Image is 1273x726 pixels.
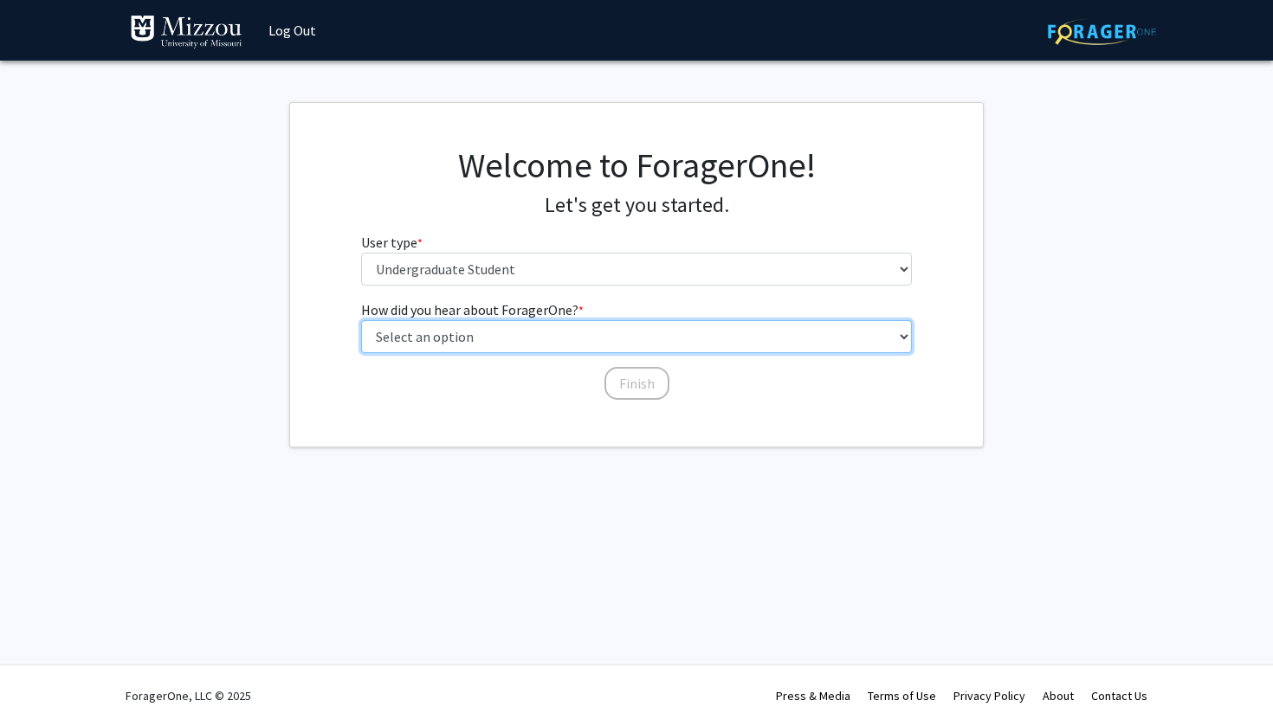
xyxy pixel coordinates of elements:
[126,665,251,726] div: ForagerOne, LLC © 2025
[1048,18,1156,45] img: ForagerOne Logo
[361,232,423,253] label: User type
[361,145,913,186] h1: Welcome to ForagerOne!
[1091,688,1147,704] a: Contact Us
[868,688,936,704] a: Terms of Use
[130,15,242,49] img: University of Missouri Logo
[361,193,913,218] h4: Let's get you started.
[776,688,850,704] a: Press & Media
[13,648,74,713] iframe: Chat
[953,688,1025,704] a: Privacy Policy
[361,299,584,320] label: How did you hear about ForagerOne?
[1043,688,1074,704] a: About
[604,367,669,400] button: Finish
